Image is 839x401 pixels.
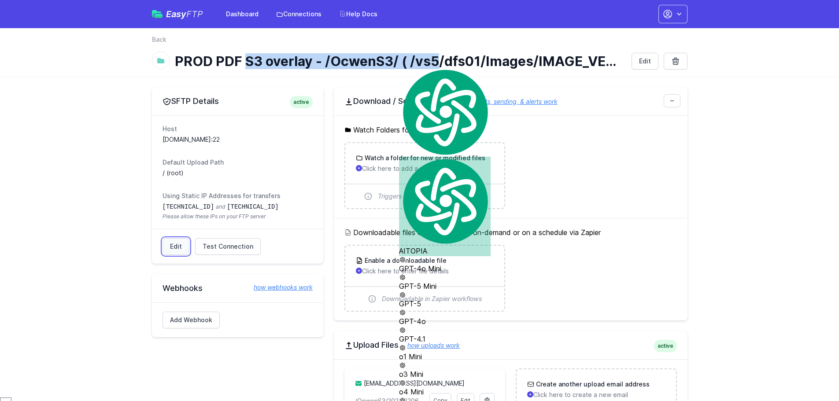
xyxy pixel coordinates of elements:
img: logo.svg [399,67,491,157]
h2: SFTP Details [163,96,313,107]
img: gpt-black.svg [399,344,406,351]
span: Downloadable in Zapier workflows [382,294,482,303]
div: o1 Mini [399,344,491,362]
img: gpt-black.svg [399,309,406,316]
a: [EMAIL_ADDRESS][DOMAIN_NAME] [364,379,465,387]
a: EasyFTP [152,10,203,18]
span: Test Connection [203,242,253,251]
span: active [654,340,677,352]
h3: Watch a folder for new or modified files [363,154,485,162]
dt: Using Static IP Addresses for transfers [163,191,313,200]
img: gpt-black.svg [399,327,406,334]
p: Click here to enter file details [356,267,494,276]
span: and [216,203,225,210]
a: Add Webhook [163,312,220,328]
div: GPT-5 [399,291,491,309]
a: Dashboard [221,6,264,22]
img: gpt-black.svg [399,362,406,369]
dt: Host [163,125,313,133]
a: Watch a folder for new or modified files Click here to add a watched folder Triggers Zapier and I... [345,143,504,208]
div: GPT-5 Mini [399,274,491,291]
h2: Upload Files [344,340,677,350]
nav: Breadcrumb [152,35,687,49]
h2: Webhooks [163,283,313,294]
p: Click here to add a watched folder [356,164,494,173]
h5: Downloadable files can be retrieved on-demand or on a schedule via Zapier [344,227,677,238]
div: o3 Mini [399,362,491,379]
a: Enable a downloadable file Click here to enter file details Downloadable in Zapier workflows [345,246,504,311]
img: gpt-black.svg [399,379,406,386]
div: GPT-4.1 [399,327,491,344]
dt: Default Upload Path [163,158,313,167]
img: logo.svg [399,157,491,246]
span: Triggers Zapier and IFTTT workflows [378,192,486,201]
a: Edit [632,53,658,70]
a: Connections [271,6,327,22]
h1: PROD PDF S3 overlay - /OcwenS3/ ( /vs5/dfs01/Images/IMAGE_VENDOR/EVO/) [175,53,625,69]
code: [TECHNICAL_ID] [163,203,214,210]
h5: Watch Folders for new or updated files [344,125,677,135]
a: how webhooks work [245,283,313,292]
a: Test Connection [195,238,261,255]
a: how downloads, sending, & alerts work [436,98,558,105]
code: [TECHNICAL_ID] [227,203,279,210]
span: active [290,96,313,108]
h2: Download / Send Files [344,96,677,107]
span: Please allow these IPs on your FTP server [163,213,313,220]
h3: Create another upload email address [534,380,650,389]
a: Back [152,35,166,44]
p: Click here to create a new email [527,390,665,399]
img: gpt-black.svg [399,291,406,298]
h3: Enable a downloadable file [363,256,447,265]
span: FTP [186,9,203,19]
iframe: Drift Widget Chat Controller [795,357,828,390]
a: Help Docs [334,6,383,22]
a: Edit [163,238,189,255]
img: gpt-black.svg [399,256,406,263]
div: AITOPIA [399,157,491,257]
div: o4 Mini [399,379,491,397]
span: Easy [166,10,203,18]
dd: [DOMAIN_NAME]:22 [163,135,313,144]
div: GPT-4o Mini [399,256,491,274]
a: how uploads work [399,342,460,349]
img: easyftp_logo.png [152,10,163,18]
div: GPT-4o [399,309,491,327]
dd: / (root) [163,169,313,177]
img: gpt-black.svg [399,274,406,281]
